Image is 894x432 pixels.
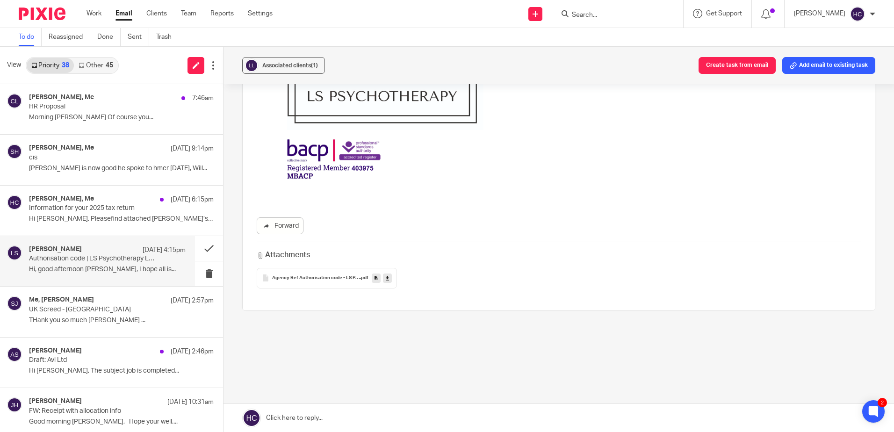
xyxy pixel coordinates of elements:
p: THank you so much [PERSON_NAME] ... [29,317,214,324]
p: Draft: Avi Ltd [29,356,177,364]
p: [DATE] 10:31am [167,397,214,407]
p: Hi [PERSON_NAME], Pleasefind attached [PERSON_NAME]’s p60... [29,215,214,223]
a: Team [181,9,196,18]
p: [DATE] 6:15pm [171,195,214,204]
img: svg%3E [7,144,22,159]
a: Trash [156,28,179,46]
p: Authorisation code | LS Psychotherapy Ltd [29,255,154,263]
h4: [PERSON_NAME] [29,397,82,405]
p: Morning [PERSON_NAME] Of course you... [29,114,214,122]
h4: [PERSON_NAME] [29,245,82,253]
p: [PERSON_NAME] is now good he spoke to hmcr [DATE], Will... [29,165,214,173]
a: Reports [210,9,234,18]
a: Work [87,9,101,18]
a: Done [97,28,121,46]
a: Forward [257,217,303,234]
div: 2 [878,398,887,407]
h4: [PERSON_NAME] [29,347,82,355]
button: Associated clients(1) [242,57,325,74]
h3: Attachments [257,250,310,260]
span: (1) [311,63,318,68]
h4: [PERSON_NAME], Me [29,144,94,152]
img: Pixie [19,7,65,20]
a: Other45 [74,58,117,73]
h4: [PERSON_NAME], Me [29,94,94,101]
h4: Me, [PERSON_NAME] [29,296,94,304]
h4: [PERSON_NAME], Me [29,195,94,203]
div: 45 [106,62,113,69]
a: Reassigned [49,28,90,46]
span: Associated clients [262,63,318,68]
p: [DATE] 4:15pm [143,245,186,255]
p: HR Proposal [29,103,177,111]
input: Search [571,11,655,20]
img: svg%3E [7,397,22,412]
a: Priority38 [27,58,74,73]
span: View [7,60,21,70]
div: 38 [62,62,69,69]
p: [PERSON_NAME] [794,9,845,18]
span: Agency Ref Authorisation code - LS Psychotherapy Ltd [272,275,360,281]
button: Add email to existing task [782,57,875,74]
p: UK Screed - [GEOGRAPHIC_DATA] [29,306,177,314]
p: 7:46am [192,94,214,103]
p: Information for your 2025 tax return [29,204,177,212]
p: [DATE] 2:46pm [171,347,214,356]
img: svg%3E [7,245,22,260]
a: Sent [128,28,149,46]
img: svg%3E [7,347,22,362]
p: [DATE] 2:57pm [171,296,214,305]
a: Email [115,9,132,18]
span: .pdf [360,275,368,281]
img: svg%3E [850,7,865,22]
p: cis [29,154,177,162]
p: [DATE] 9:14pm [171,144,214,153]
img: svg%3E [7,94,22,108]
p: Hi [PERSON_NAME], The subject job is completed... [29,367,214,375]
a: Clients [146,9,167,18]
img: svg%3E [7,195,22,210]
a: To do [19,28,42,46]
a: Settings [248,9,273,18]
img: svg%3E [245,58,259,72]
p: Hi, good afternoon [PERSON_NAME], I hope all is... [29,266,186,274]
button: Create task from email [699,57,776,74]
img: svg%3E [7,296,22,311]
p: Good morning [PERSON_NAME], Hope your well.... [29,418,214,426]
p: FW: Receipt with allocation info [29,407,177,415]
button: Agency Ref Authorisation code - LS Psychotherapy Ltd.pdf [257,268,397,288]
span: Get Support [706,10,742,17]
